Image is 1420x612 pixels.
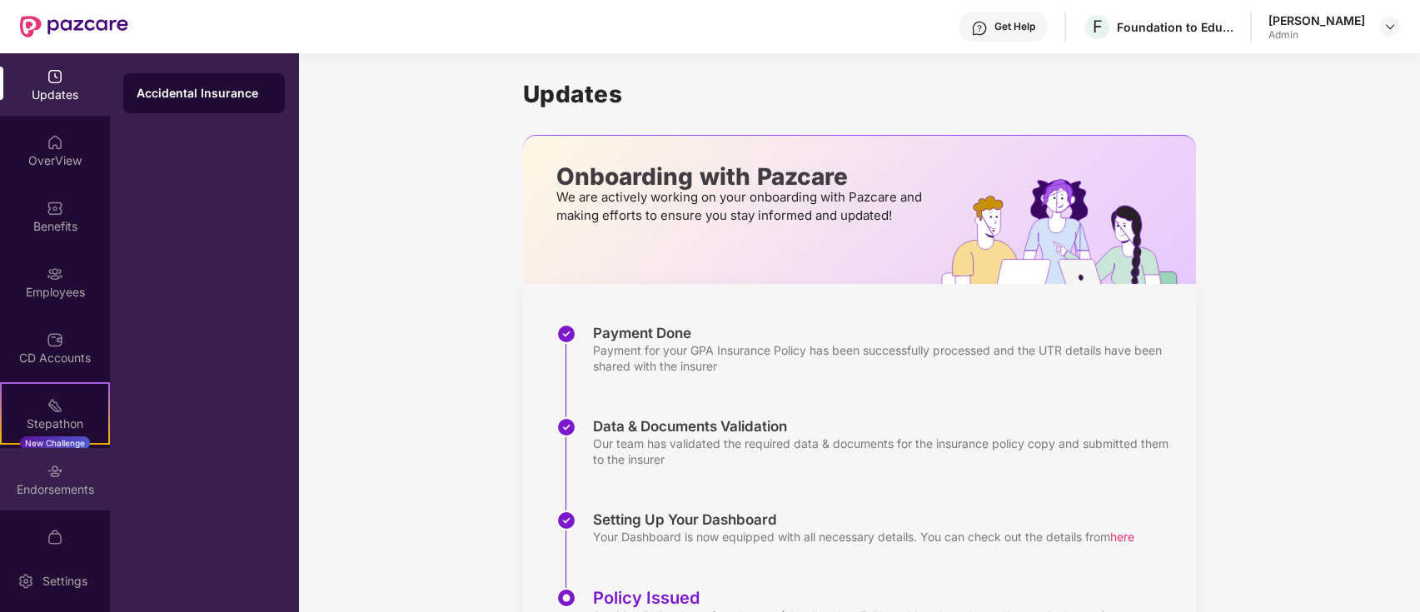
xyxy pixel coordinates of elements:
[593,342,1179,374] div: Payment for your GPA Insurance Policy has been successfully processed and the UTR details have be...
[47,397,63,414] img: svg+xml;base64,PHN2ZyB4bWxucz0iaHR0cDovL3d3dy53My5vcmcvMjAwMC9zdmciIHdpZHRoPSIyMSIgaGVpZ2h0PSIyMC...
[47,134,63,151] img: svg+xml;base64,PHN2ZyBpZD0iSG9tZSIgeG1sbnM9Imh0dHA6Ly93d3cudzMub3JnLzIwMDAvc3ZnIiB3aWR0aD0iMjAiIG...
[2,415,108,432] div: Stepathon
[1093,17,1103,37] span: F
[1383,20,1397,33] img: svg+xml;base64,PHN2ZyBpZD0iRHJvcGRvd24tMzJ4MzIiIHhtbG5zPSJodHRwOi8vd3d3LnczLm9yZy8yMDAwL3N2ZyIgd2...
[593,435,1179,467] div: Our team has validated the required data & documents for the insurance policy copy and submitted ...
[1268,12,1365,28] div: [PERSON_NAME]
[593,529,1134,545] div: Your Dashboard is now equipped with all necessary details. You can check out the details from
[47,463,63,480] img: svg+xml;base64,PHN2ZyBpZD0iRW5kb3JzZW1lbnRzIiB4bWxucz0iaHR0cDovL3d3dy53My5vcmcvMjAwMC9zdmciIHdpZH...
[593,510,1134,529] div: Setting Up Your Dashboard
[47,529,63,545] img: svg+xml;base64,PHN2ZyBpZD0iTXlfT3JkZXJzIiBkYXRhLW5hbWU9Ik15IE9yZGVycyIgeG1sbnM9Imh0dHA6Ly93d3cudz...
[1110,530,1134,544] span: here
[20,16,128,37] img: New Pazcare Logo
[37,573,92,590] div: Settings
[523,80,1196,108] h1: Updates
[17,573,34,590] img: svg+xml;base64,PHN2ZyBpZD0iU2V0dGluZy0yMHgyMCIgeG1sbnM9Imh0dHA6Ly93d3cudzMub3JnLzIwMDAvc3ZnIiB3aW...
[47,200,63,216] img: svg+xml;base64,PHN2ZyBpZD0iQmVuZWZpdHMiIHhtbG5zPSJodHRwOi8vd3d3LnczLm9yZy8yMDAwL3N2ZyIgd2lkdGg9Ij...
[47,331,63,348] img: svg+xml;base64,PHN2ZyBpZD0iQ0RfQWNjb3VudHMiIGRhdGEtbmFtZT0iQ0QgQWNjb3VudHMiIHhtbG5zPSJodHRwOi8vd3...
[137,85,272,102] div: Accidental Insurance
[593,324,1179,342] div: Payment Done
[971,20,988,37] img: svg+xml;base64,PHN2ZyBpZD0iSGVscC0zMngzMiIgeG1sbnM9Imh0dHA6Ly93d3cudzMub3JnLzIwMDAvc3ZnIiB3aWR0aD...
[593,417,1179,435] div: Data & Documents Validation
[994,20,1035,33] div: Get Help
[556,588,576,608] img: svg+xml;base64,PHN2ZyBpZD0iU3RlcC1BY3RpdmUtMzJ4MzIiIHhtbG5zPSJodHRwOi8vd3d3LnczLm9yZy8yMDAwL3N2Zy...
[593,588,1106,608] div: Policy Issued
[556,417,576,437] img: svg+xml;base64,PHN2ZyBpZD0iU3RlcC1Eb25lLTMyeDMyIiB4bWxucz0iaHR0cDovL3d3dy53My5vcmcvMjAwMC9zdmciIH...
[556,169,927,184] p: Onboarding with Pazcare
[20,436,90,450] div: New Challenge
[556,324,576,344] img: svg+xml;base64,PHN2ZyBpZD0iU3RlcC1Eb25lLTMyeDMyIiB4bWxucz0iaHR0cDovL3d3dy53My5vcmcvMjAwMC9zdmciIH...
[556,188,927,225] p: We are actively working on your onboarding with Pazcare and making efforts to ensure you stay inf...
[47,266,63,282] img: svg+xml;base64,PHN2ZyBpZD0iRW1wbG95ZWVzIiB4bWxucz0iaHR0cDovL3d3dy53My5vcmcvMjAwMC9zdmciIHdpZHRoPS...
[556,510,576,530] img: svg+xml;base64,PHN2ZyBpZD0iU3RlcC1Eb25lLTMyeDMyIiB4bWxucz0iaHR0cDovL3d3dy53My5vcmcvMjAwMC9zdmciIH...
[941,179,1195,284] img: hrOnboarding
[1268,28,1365,42] div: Admin
[47,68,63,85] img: svg+xml;base64,PHN2ZyBpZD0iVXBkYXRlZCIgeG1sbnM9Imh0dHA6Ly93d3cudzMub3JnLzIwMDAvc3ZnIiB3aWR0aD0iMj...
[1117,19,1233,35] div: Foundation to Educate Girls Globally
